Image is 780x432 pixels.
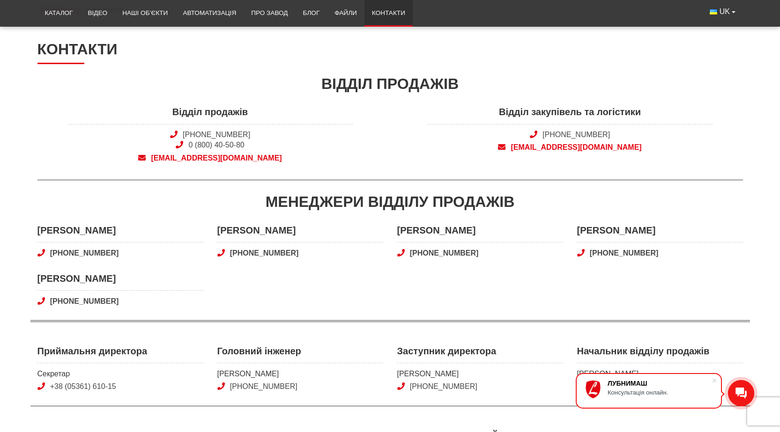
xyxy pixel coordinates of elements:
[37,296,203,307] a: [PHONE_NUMBER]
[577,344,743,363] span: Начальник відділу продажів
[397,369,563,379] span: [PERSON_NAME]
[217,369,383,379] span: [PERSON_NAME]
[230,382,297,390] a: [PHONE_NUMBER]
[428,105,713,124] span: Відділ закупівель та логістики
[217,224,383,242] span: [PERSON_NAME]
[68,153,353,163] a: [EMAIL_ADDRESS][DOMAIN_NAME]
[608,389,712,396] div: Консультація онлайн.
[217,248,383,258] a: [PHONE_NUMBER]
[410,382,477,390] a: [PHONE_NUMBER]
[428,142,713,153] a: [EMAIL_ADDRESS][DOMAIN_NAME]
[175,3,244,23] a: Автоматизація
[183,131,250,139] a: [PHONE_NUMBER]
[115,3,175,23] a: Наші об’єкти
[720,7,730,17] span: UK
[68,105,353,124] span: Відділ продажів
[37,369,203,379] span: Секретар
[37,248,203,258] a: [PHONE_NUMBER]
[327,3,364,23] a: Файли
[244,3,295,23] a: Про завод
[397,248,563,258] a: [PHONE_NUMBER]
[37,73,743,95] div: Відділ продажів
[81,3,115,23] a: Відео
[608,380,712,387] div: ЛУБНИМАШ
[295,3,327,23] a: Блог
[37,40,743,64] h1: Контакти
[189,141,245,149] a: 0 (800) 40-50-80
[364,3,413,23] a: Контакти
[37,191,743,212] div: Менеджери відділу продажів
[37,3,81,23] a: Каталог
[50,382,116,390] a: +38 (05361) 610-15
[37,344,203,363] span: Приймальня директора
[542,131,610,139] a: [PHONE_NUMBER]
[397,344,563,363] span: Заступник директора
[577,369,743,379] span: [PERSON_NAME]
[217,344,383,363] span: Головний інженер
[397,224,563,242] span: [PERSON_NAME]
[37,224,203,242] span: [PERSON_NAME]
[577,248,743,258] a: [PHONE_NUMBER]
[710,9,717,15] img: Українська
[577,224,743,242] span: [PERSON_NAME]
[702,3,743,21] button: UK
[37,272,203,291] span: [PERSON_NAME]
